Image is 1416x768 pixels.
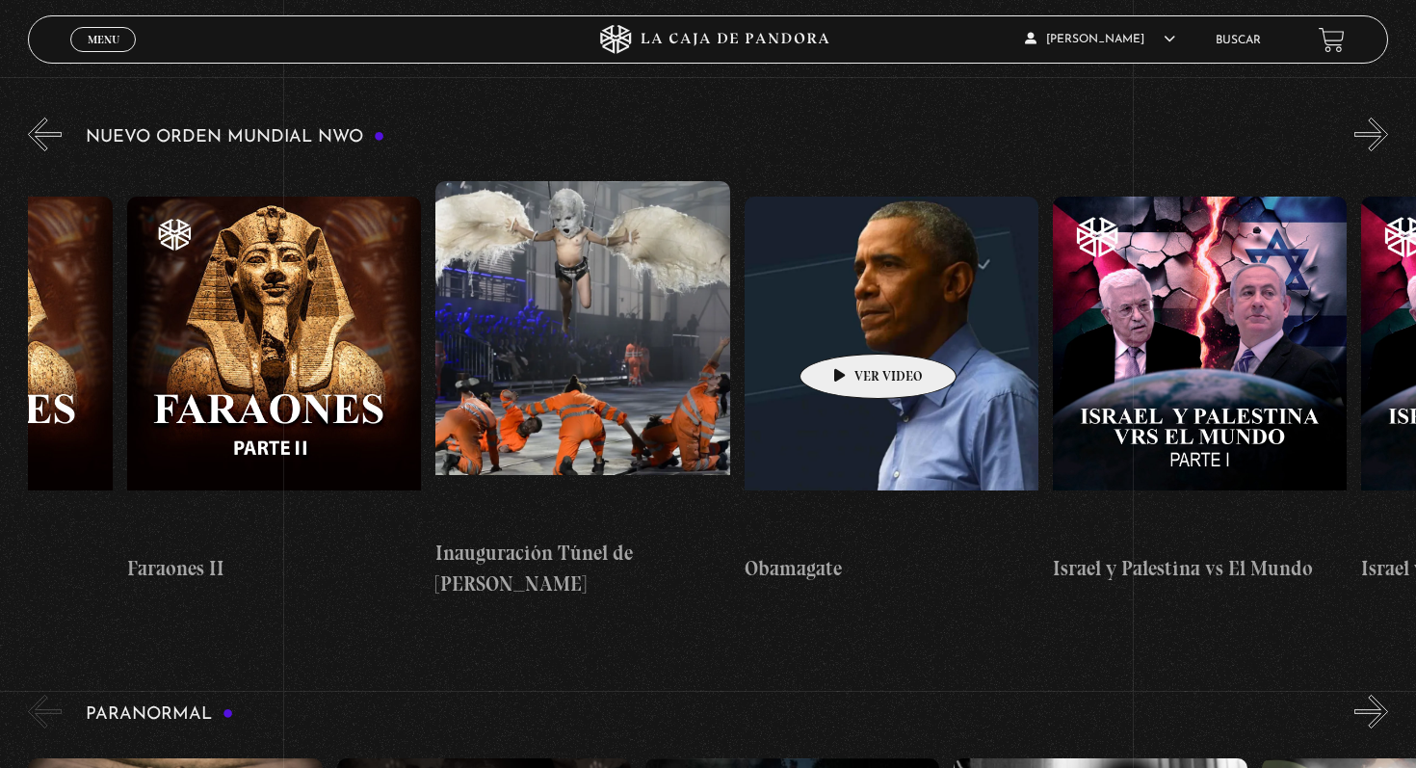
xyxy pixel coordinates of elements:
[81,50,126,64] span: Cerrar
[435,166,729,614] a: Inauguración Túnel de [PERSON_NAME]
[745,553,1038,584] h4: Obamagate
[86,705,233,724] h3: Paranormal
[1053,166,1347,614] a: Israel y Palestina vs El Mundo
[1354,695,1388,728] button: Next
[1025,34,1175,45] span: [PERSON_NAME]
[745,166,1038,614] a: Obamagate
[88,34,119,45] span: Menu
[1319,26,1345,52] a: View your shopping cart
[28,695,62,728] button: Previous
[1053,553,1347,584] h4: Israel y Palestina vs El Mundo
[127,166,421,614] a: Faraones II
[435,538,729,598] h4: Inauguración Túnel de [PERSON_NAME]
[1216,35,1261,46] a: Buscar
[1354,118,1388,151] button: Next
[28,118,62,151] button: Previous
[127,553,421,584] h4: Faraones II
[86,128,384,146] h3: Nuevo Orden Mundial NWO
